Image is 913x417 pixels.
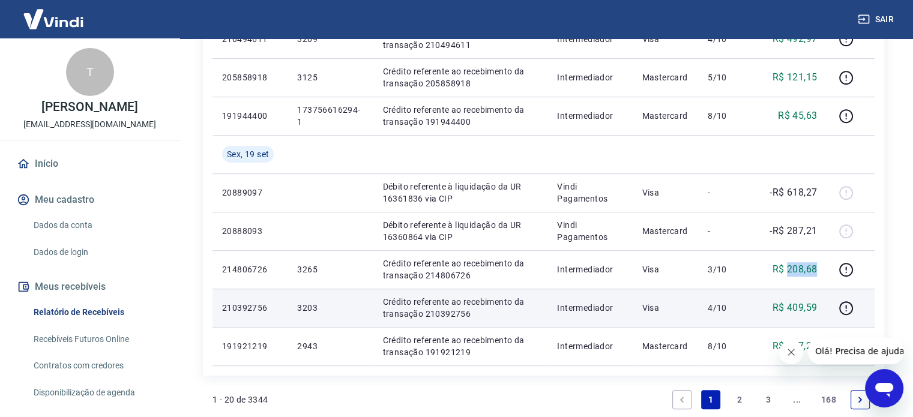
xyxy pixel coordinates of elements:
[383,181,538,205] p: Débito referente à liquidação da UR 16361836 via CIP
[770,185,817,200] p: -R$ 618,27
[383,219,538,243] p: Débito referente à liquidação da UR 16360864 via CIP
[557,340,622,352] p: Intermediador
[672,390,692,409] a: Previous page
[23,118,156,131] p: [EMAIL_ADDRESS][DOMAIN_NAME]
[297,302,363,314] p: 3203
[773,339,818,353] p: R$ 287,21
[557,219,622,243] p: Vindi Pagamentos
[730,390,749,409] a: Page 2
[222,33,278,45] p: 210494611
[383,65,538,89] p: Crédito referente ao recebimento da transação 205858918
[808,338,903,364] iframe: Mensagem da empresa
[14,151,165,177] a: Início
[297,263,363,275] p: 3265
[708,340,743,352] p: 8/10
[642,302,689,314] p: Visa
[557,110,622,122] p: Intermediador
[708,302,743,314] p: 4/10
[557,71,622,83] p: Intermediador
[383,296,538,320] p: Crédito referente ao recebimento da transação 210392756
[778,109,817,123] p: R$ 45,63
[29,213,165,238] a: Dados da conta
[642,187,689,199] p: Visa
[383,257,538,281] p: Crédito referente ao recebimento da transação 214806726
[759,390,778,409] a: Page 3
[708,71,743,83] p: 5/10
[222,263,278,275] p: 214806726
[667,385,875,414] ul: Pagination
[642,340,689,352] p: Mastercard
[642,225,689,237] p: Mastercard
[29,240,165,265] a: Dados de login
[14,187,165,213] button: Meu cadastro
[297,104,363,128] p: 173756616294-1
[297,33,363,45] p: 3209
[383,104,538,128] p: Crédito referente ao recebimento da transação 191944400
[14,274,165,300] button: Meus recebíveis
[642,110,689,122] p: Mastercard
[708,225,743,237] p: -
[773,32,818,46] p: R$ 492,97
[41,101,137,113] p: [PERSON_NAME]
[708,263,743,275] p: 3/10
[29,353,165,378] a: Contratos com credores
[788,390,807,409] a: Jump forward
[701,390,720,409] a: Page 1 is your current page
[642,71,689,83] p: Mastercard
[222,187,278,199] p: 20889097
[642,263,689,275] p: Visa
[642,33,689,45] p: Visa
[66,48,114,96] div: T
[29,300,165,325] a: Relatório de Recebíveis
[851,390,870,409] a: Next page
[222,302,278,314] p: 210392756
[773,262,818,277] p: R$ 208,68
[14,1,92,37] img: Vindi
[222,71,278,83] p: 205858918
[212,394,268,406] p: 1 - 20 de 3344
[227,148,269,160] span: Sex, 19 set
[773,301,818,315] p: R$ 409,59
[297,71,363,83] p: 3125
[557,263,622,275] p: Intermediador
[708,110,743,122] p: 8/10
[770,224,817,238] p: -R$ 287,21
[557,33,622,45] p: Intermediador
[29,327,165,352] a: Recebíveis Futuros Online
[7,8,101,18] span: Olá! Precisa de ajuda?
[865,369,903,407] iframe: Botão para abrir a janela de mensagens
[383,27,538,51] p: Crédito referente ao recebimento da transação 210494611
[297,340,363,352] p: 2943
[557,302,622,314] p: Intermediador
[222,340,278,352] p: 191921219
[855,8,899,31] button: Sair
[708,33,743,45] p: 4/10
[383,334,538,358] p: Crédito referente ao recebimento da transação 191921219
[779,340,803,364] iframe: Fechar mensagem
[222,110,278,122] p: 191944400
[708,187,743,199] p: -
[222,225,278,237] p: 20888093
[557,181,622,205] p: Vindi Pagamentos
[29,380,165,405] a: Disponibilização de agenda
[773,70,818,85] p: R$ 121,15
[816,390,841,409] a: Page 168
